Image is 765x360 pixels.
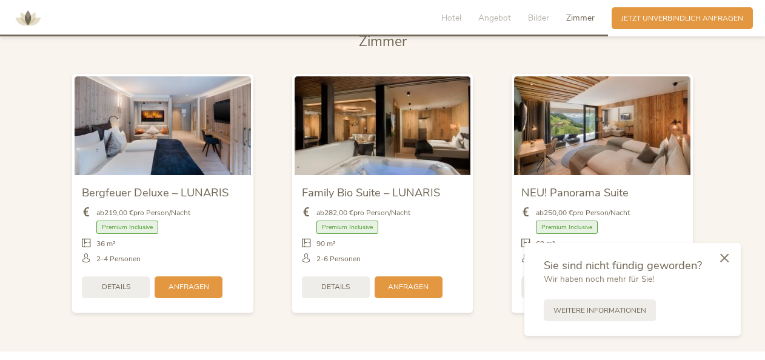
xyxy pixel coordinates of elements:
[478,12,511,24] span: Angebot
[102,282,130,292] span: Details
[75,76,251,175] img: Bergfeuer Deluxe – LUNARIS
[544,299,656,321] a: Weitere Informationen
[536,208,630,218] span: ab pro Person/Nacht
[96,239,116,249] span: 36 m²
[536,239,555,249] span: 60 m²
[514,76,690,175] img: NEU! Panorama Suite
[441,12,461,24] span: Hotel
[96,254,141,264] span: 2-4 Personen
[10,15,46,21] a: AMONTI & LUNARIS Wellnessresort
[536,221,598,235] span: Premium Inclusive
[82,185,229,200] span: Bergfeuer Deluxe – LUNARIS
[104,208,133,218] b: 219,00 €
[566,12,595,24] span: Zimmer
[295,76,471,175] img: Family Bio Suite – LUNARIS
[521,185,629,200] span: NEU! Panorama Suite
[621,13,743,24] span: Jetzt unverbindlich anfragen
[528,12,549,24] span: Bilder
[544,258,702,273] span: Sie sind nicht fündig geworden?
[388,282,429,292] span: Anfragen
[96,221,158,235] span: Premium Inclusive
[316,221,378,235] span: Premium Inclusive
[324,208,353,218] b: 282,00 €
[359,32,407,51] span: Zimmer
[544,273,654,285] span: Wir haben noch mehr für Sie!
[544,208,573,218] b: 250,00 €
[316,254,361,264] span: 2-6 Personen
[96,208,190,218] span: ab pro Person/Nacht
[169,282,209,292] span: Anfragen
[316,239,336,249] span: 90 m²
[553,305,646,316] span: Weitere Informationen
[321,282,350,292] span: Details
[316,208,410,218] span: ab pro Person/Nacht
[302,185,440,200] span: Family Bio Suite – LUNARIS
